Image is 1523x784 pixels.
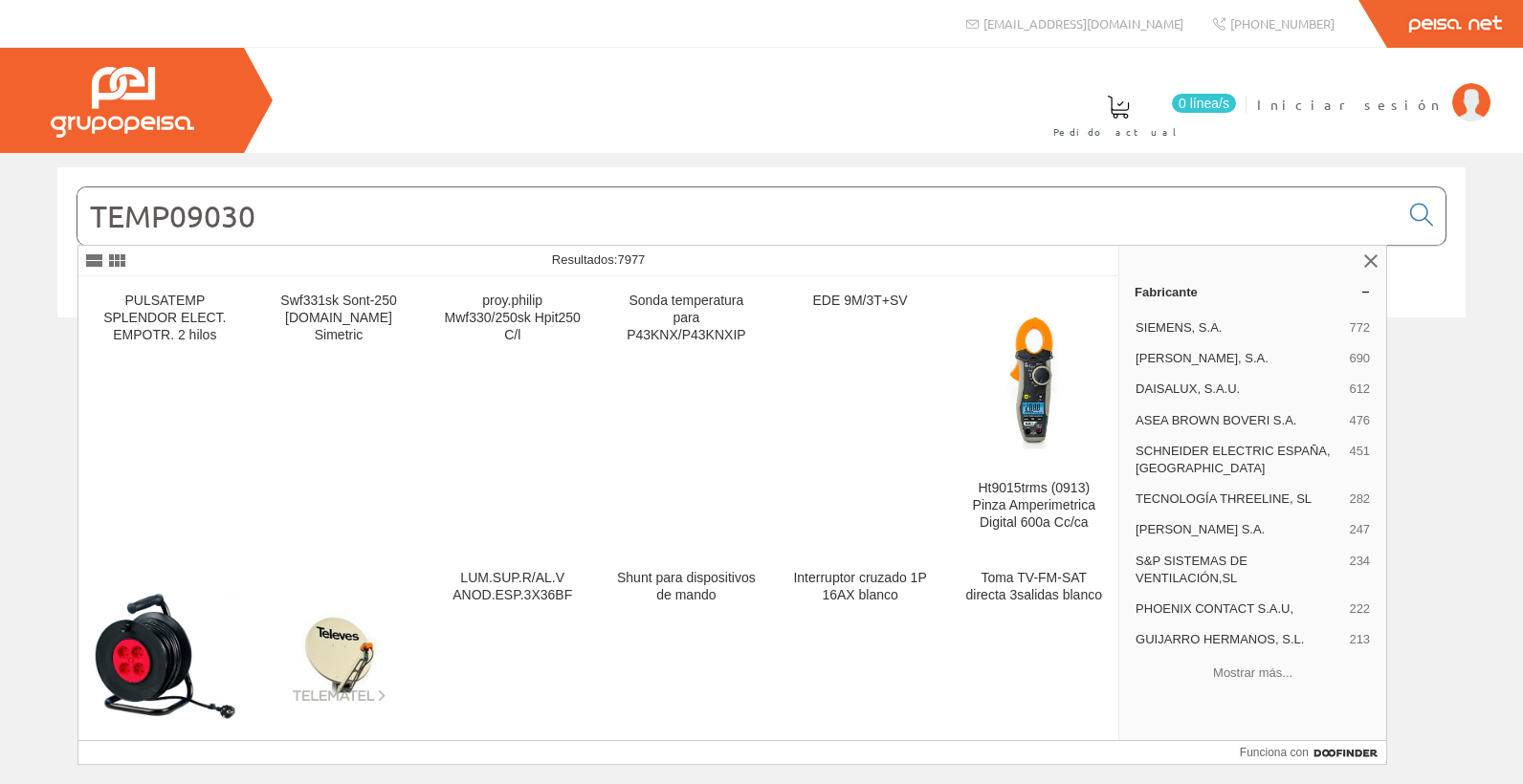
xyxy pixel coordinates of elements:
div: © Grupo Peisa [57,341,1466,358]
div: EDE 9M/3T+SV [789,293,932,310]
span: Pedido actual [1053,122,1183,142]
img: PARÁBOLA 850 HQ/N naranja TELEVES [268,609,410,704]
a: Iniciar sesión [1257,79,1490,98]
span: 234 [1349,553,1370,587]
div: Swf331sk Sont-250 [DOMAIN_NAME] Simetric [268,293,410,344]
div: Interruptor cruzado 1P 16AX blanco [789,570,932,604]
span: 0 línea/s [1172,94,1236,113]
span: S&P SISTEMAS DE VENTILACIÓN,SL [1136,553,1341,587]
span: 247 [1349,521,1370,538]
span: GUIJARRO HERMANOS, S.L. [1136,631,1341,648]
span: SCHNEIDER ELECTRIC ESPAÑA, [GEOGRAPHIC_DATA] [1136,443,1341,477]
span: 451 [1349,443,1370,477]
div: Toma TV-FM-SAT directa 3salidas blanco [962,570,1105,604]
span: TECNOLOGÍA THREELINE, SL [1136,490,1341,508]
a: Sonda temperatura para P43KNX/P43KNXIP [600,277,773,554]
span: [EMAIL_ADDRESS][DOMAIN_NAME] [983,15,1183,32]
span: 213 [1349,631,1370,648]
a: EDE 9M/3T+SV [774,277,947,554]
span: 282 [1349,490,1370,508]
div: Shunt para dispositivos de mando [615,570,758,604]
a: Swf331sk Sont-250 [DOMAIN_NAME] Simetric [253,277,426,554]
span: PHOENIX CONTACT S.A.U, [1136,600,1341,618]
div: Ht9015trms (0913) Pinza Amperimetrica Digital 600a Cc/ca [962,480,1105,532]
span: [PERSON_NAME] S.A. [1136,521,1341,538]
span: [PERSON_NAME], S.A. [1136,350,1341,367]
span: 690 [1349,350,1370,367]
a: Funciona con [1240,741,1386,764]
button: Mostrar más... [1127,657,1379,688]
span: Iniciar sesión [1257,95,1443,114]
span: 476 [1349,412,1370,429]
span: 7977 [617,252,645,267]
span: ASEA BROWN BOVERI S.A. [1136,412,1341,429]
span: 222 [1349,600,1370,618]
span: 772 [1349,319,1370,337]
input: Buscar... [77,187,1399,245]
span: 612 [1349,381,1370,398]
span: SIEMENS, S.A. [1136,319,1341,337]
span: Funciona con [1240,744,1309,761]
span: [PHONE_NUMBER] [1230,15,1335,32]
a: Ht9015trms (0913) Pinza Amperimetrica Digital 600a Cc/ca Ht9015trms (0913) Pinza Amperimetrica Di... [947,277,1120,554]
a: proy.philip Mwf330/250sk Hpit250 C/l [426,277,599,554]
div: proy.philip Mwf330/250sk Hpit250 C/l [441,293,584,344]
img: Grupo Peisa [51,67,194,138]
a: PULSATEMP SPLENDOR ELECT. EMPOTR. 2 hilos [78,277,252,554]
div: Sonda temperatura para P43KNX/P43KNXIP [615,293,758,344]
span: DAISALUX, S.A.U. [1136,381,1341,398]
div: LUM.SUP.R/AL.V ANOD.ESP.3X36BF [441,570,584,604]
div: PULSATEMP SPLENDOR ELECT. EMPOTR. 2 hilos [94,293,236,344]
img: Ht9015trms (0913) Pinza Amperimetrica Digital 600a Cc/ca [962,308,1105,450]
a: Fabricante [1119,276,1386,307]
img: Enrollacable 3x1.5 50mts Fnp [94,593,236,720]
span: Resultados: [552,252,646,267]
